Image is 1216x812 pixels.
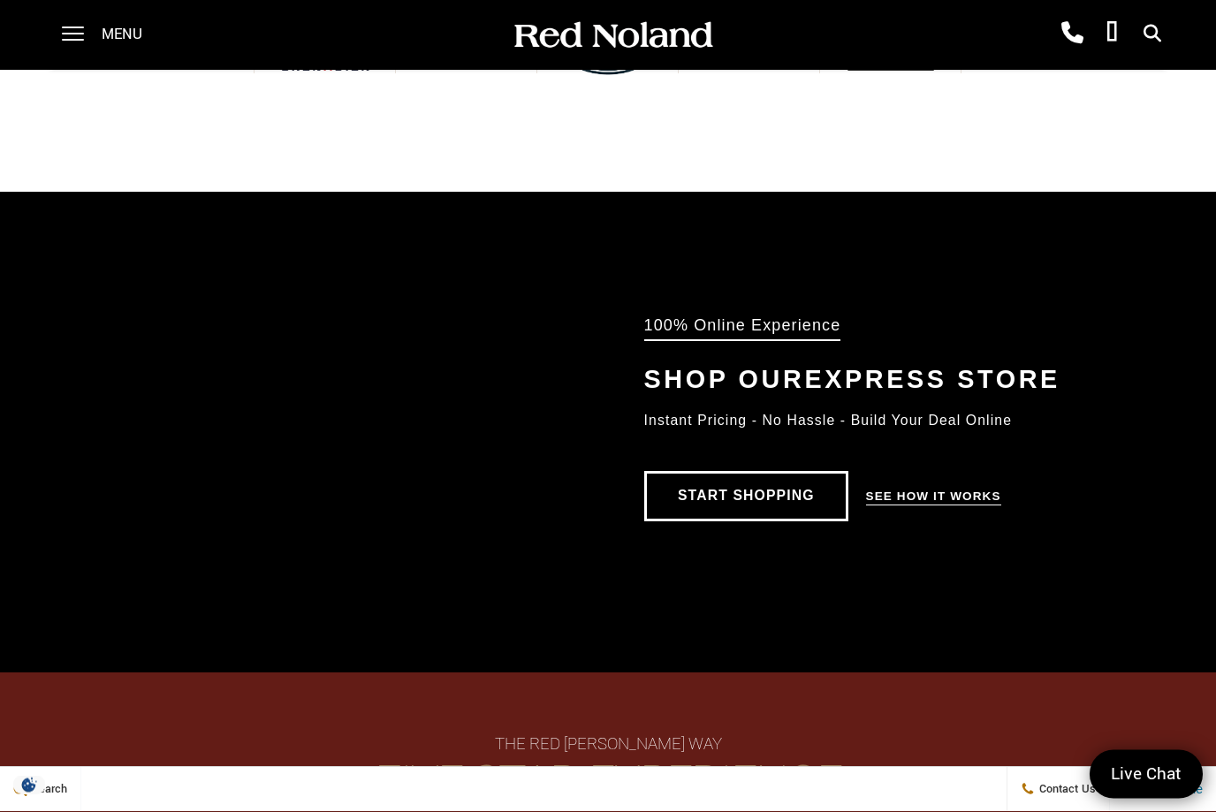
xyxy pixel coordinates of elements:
[9,776,49,794] section: Click to Open Cookie Consent Modal
[644,358,1145,402] div: Shop Our Express Store
[27,735,1189,755] div: The Red [PERSON_NAME] Way
[511,20,714,51] img: Red Noland Auto Group
[644,472,848,522] a: Start Shopping
[9,776,49,794] img: Opt-Out Icon
[644,316,841,342] div: 100% Online Experience
[1035,782,1096,798] span: Contact Us
[866,490,1001,506] a: See How it Works
[1090,750,1203,799] a: Live Chat
[1102,763,1190,786] span: Live Chat
[644,406,1145,436] div: Instant Pricing - No Hassle - Build Your Deal Online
